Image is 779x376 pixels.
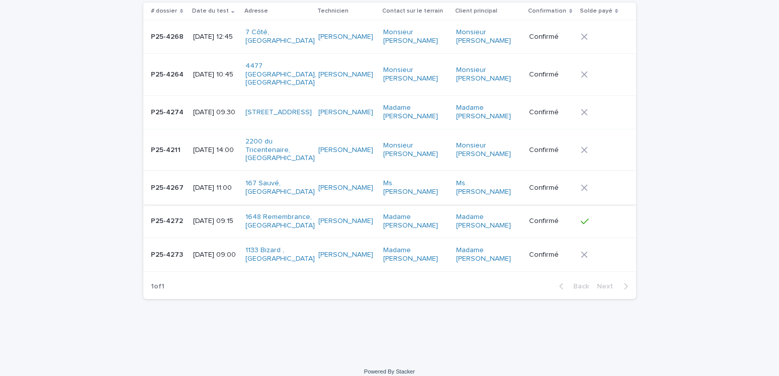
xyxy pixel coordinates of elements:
[318,108,373,117] a: [PERSON_NAME]
[383,66,446,83] a: Monsieur [PERSON_NAME]
[530,184,573,192] p: Confirmé
[383,141,446,159] a: Monsieur [PERSON_NAME]
[364,368,415,374] a: Powered By Stacker
[193,251,237,259] p: [DATE] 09:00
[193,108,237,117] p: [DATE] 09:30
[245,179,315,196] a: 167 Sauvé, [GEOGRAPHIC_DATA]
[151,6,178,17] p: # dossier
[382,6,443,17] p: Contact sur le terrain
[383,246,446,263] a: Madame [PERSON_NAME]
[317,6,349,17] p: Technicien
[383,28,446,45] a: Monsieur [PERSON_NAME]
[245,62,316,87] a: 4477 [GEOGRAPHIC_DATA], [GEOGRAPHIC_DATA]
[151,182,186,192] p: P25-4267
[456,28,519,45] a: Monsieur [PERSON_NAME]
[151,249,186,259] p: P25-4273
[530,251,573,259] p: Confirmé
[245,137,315,163] a: 2200 du Tricentenaire, [GEOGRAPHIC_DATA]
[245,108,312,117] a: [STREET_ADDRESS]
[151,68,186,79] p: P25-4264
[245,246,315,263] a: 1133 Bizard , [GEOGRAPHIC_DATA]
[193,184,237,192] p: [DATE] 11:00
[192,6,229,17] p: Date du test
[318,184,373,192] a: [PERSON_NAME]
[143,20,636,54] tr: P25-4268P25-4268 [DATE] 12:457 Côté, [GEOGRAPHIC_DATA] [PERSON_NAME] Monsieur [PERSON_NAME] Monsi...
[383,104,446,121] a: Madame [PERSON_NAME]
[143,171,636,205] tr: P25-4267P25-4267 [DATE] 11:00167 Sauvé, [GEOGRAPHIC_DATA] [PERSON_NAME] Ms. [PERSON_NAME] Ms. [PE...
[143,238,636,272] tr: P25-4273P25-4273 [DATE] 09:001133 Bizard , [GEOGRAPHIC_DATA] [PERSON_NAME] Madame [PERSON_NAME] M...
[530,70,573,79] p: Confirmé
[193,217,237,225] p: [DATE] 09:15
[530,217,573,225] p: Confirmé
[193,70,237,79] p: [DATE] 10:45
[143,129,636,171] tr: P25-4211P25-4211 [DATE] 14:002200 du Tricentenaire, [GEOGRAPHIC_DATA] [PERSON_NAME] Monsieur [PER...
[143,53,636,95] tr: P25-4264P25-4264 [DATE] 10:454477 [GEOGRAPHIC_DATA], [GEOGRAPHIC_DATA] [PERSON_NAME] Monsieur [PE...
[318,146,373,155] a: [PERSON_NAME]
[551,282,593,291] button: Back
[143,274,173,299] p: 1 of 1
[245,28,315,45] a: 7 Côté, [GEOGRAPHIC_DATA]
[245,213,315,230] a: 1648 Remembrance, [GEOGRAPHIC_DATA]
[143,96,636,129] tr: P25-4274P25-4274 [DATE] 09:30[STREET_ADDRESS] [PERSON_NAME] Madame [PERSON_NAME] Madame [PERSON_N...
[383,213,446,230] a: Madame [PERSON_NAME]
[383,179,446,196] a: Ms. [PERSON_NAME]
[143,204,636,238] tr: P25-4272P25-4272 [DATE] 09:151648 Remembrance, [GEOGRAPHIC_DATA] [PERSON_NAME] Madame [PERSON_NAM...
[456,246,519,263] a: Madame [PERSON_NAME]
[455,6,497,17] p: Client principal
[530,33,573,41] p: Confirmé
[318,251,373,259] a: [PERSON_NAME]
[456,66,519,83] a: Monsieur [PERSON_NAME]
[244,6,268,17] p: Adresse
[568,283,589,290] span: Back
[456,179,519,196] a: Ms. [PERSON_NAME]
[193,146,237,155] p: [DATE] 14:00
[151,215,186,225] p: P25-4272
[318,33,373,41] a: [PERSON_NAME]
[151,144,183,155] p: P25-4211
[318,217,373,225] a: [PERSON_NAME]
[530,146,573,155] p: Confirmé
[580,6,613,17] p: Solde payé
[151,106,186,117] p: P25-4274
[456,141,519,159] a: Monsieur [PERSON_NAME]
[456,104,519,121] a: Madame [PERSON_NAME]
[318,70,373,79] a: [PERSON_NAME]
[151,31,186,41] p: P25-4268
[597,283,620,290] span: Next
[529,6,567,17] p: Confirmation
[530,108,573,117] p: Confirmé
[456,213,519,230] a: Madame [PERSON_NAME]
[193,33,237,41] p: [DATE] 12:45
[593,282,636,291] button: Next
